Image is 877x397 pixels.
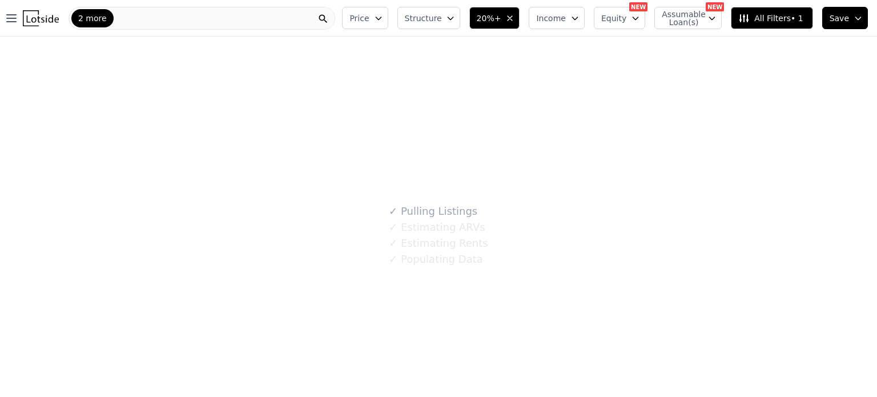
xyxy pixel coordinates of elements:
button: Save [822,7,868,29]
div: Estimating ARVs [389,219,485,235]
div: NEW [706,2,724,11]
button: Income [529,7,585,29]
span: Equity [601,13,626,24]
span: Income [536,13,566,24]
span: Structure [405,13,441,24]
span: ✓ [389,206,397,217]
img: Lotside [23,10,59,26]
span: Save [830,13,849,24]
span: ✓ [389,238,397,249]
span: 20%+ [477,13,501,24]
span: ✓ [389,254,397,265]
button: 20%+ [469,7,520,29]
div: Pulling Listings [389,203,477,219]
span: 2 more [78,13,107,24]
div: NEW [629,2,647,11]
div: Estimating Rents [389,235,488,251]
button: Price [342,7,388,29]
span: All Filters • 1 [738,13,803,24]
button: Assumable Loan(s) [654,7,722,29]
button: Structure [397,7,460,29]
span: Price [349,13,369,24]
button: All Filters• 1 [731,7,812,29]
button: Equity [594,7,645,29]
span: Assumable Loan(s) [662,10,698,26]
div: Populating Data [389,251,482,267]
span: ✓ [389,222,397,233]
